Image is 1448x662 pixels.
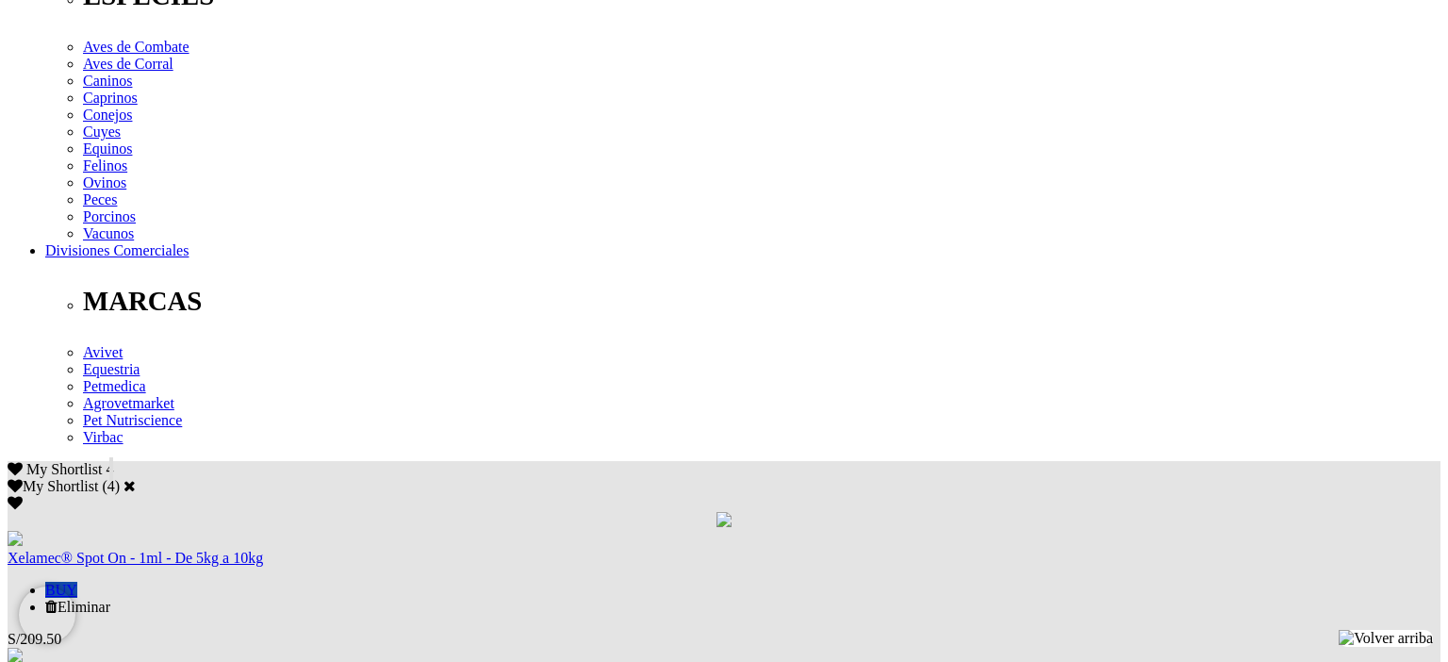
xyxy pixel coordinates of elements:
a: Cerrar [123,478,136,493]
a: Caprinos [83,90,138,106]
a: Petmedica [83,378,146,394]
a: Ovinos [83,174,126,190]
iframe: Brevo live chat [19,587,75,643]
div: S/209.50 [8,631,1440,648]
a: Pet Nutriscience [83,412,182,428]
img: xelamec-spot-on.jpg [8,531,23,546]
label: My Shortlist [8,478,98,494]
a: Vacunos [83,225,134,241]
a: Virbac [83,429,123,445]
a: Avivet [83,344,123,360]
label: 4 [107,478,115,494]
a: Equinos [83,141,132,157]
a: Agrovetmarket [83,395,174,411]
a: Peces [83,191,117,207]
p: MARCAS [83,286,1440,317]
a: Felinos [83,157,127,174]
img: loading.gif [716,512,732,527]
span: My Shortlist [26,461,102,477]
a: Porcinos [83,208,136,224]
a: Divisiones Comerciales [45,242,189,258]
a: Xelamec® Spot On - 1ml - De 5kg a 10kg [8,550,263,566]
div: Eliminar [45,599,1440,616]
a: Caninos [83,73,132,89]
a: BUY [45,582,77,598]
a: Cuyes [83,124,121,140]
span: ( ) [102,478,120,494]
a: Aves de Combate [83,39,189,55]
span: 4 [106,461,113,477]
a: Conejos [83,107,132,123]
a: Equestria [83,361,140,377]
img: Volver arriba [1339,630,1433,647]
a: Aves de Corral [83,56,173,72]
